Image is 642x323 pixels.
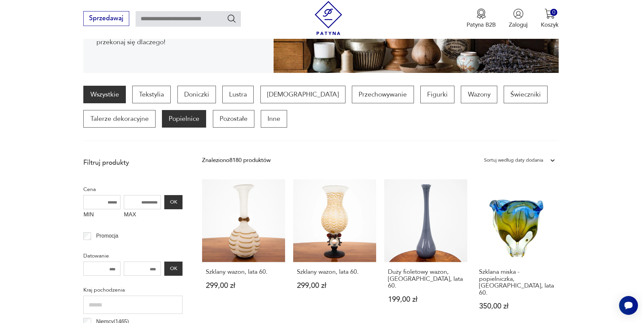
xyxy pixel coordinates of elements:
p: Kraj pochodzenia [83,286,183,294]
p: Filtruj produkty [83,158,183,167]
h3: Szklana miska - popielniczka, [GEOGRAPHIC_DATA], lata 60. [479,269,555,296]
a: Inne [261,110,287,128]
img: Ikona koszyka [545,8,555,19]
p: Patyna B2B [467,21,496,29]
div: Znaleziono 8180 produktów [202,156,271,165]
button: OK [164,195,183,209]
a: Ikona medaluPatyna B2B [467,8,496,29]
label: MAX [124,209,161,222]
img: Ikona medalu [476,8,486,19]
button: Sprzedawaj [83,11,129,26]
button: Zaloguj [509,8,528,29]
a: Popielnice [162,110,206,128]
a: Doniczki [177,86,216,103]
a: Przechowywanie [352,86,414,103]
a: Talerze dekoracyjne [83,110,155,128]
a: Lustra [222,86,254,103]
label: MIN [83,209,120,222]
a: Pozostałe [213,110,254,128]
iframe: Smartsupp widget button [619,296,638,315]
button: Patyna B2B [467,8,496,29]
img: Ikonka użytkownika [513,8,524,19]
a: Figurki [420,86,454,103]
h3: Szklany wazon, lata 60. [206,269,282,275]
a: [DEMOGRAPHIC_DATA] [260,86,345,103]
button: OK [164,262,183,276]
p: 299,00 zł [297,282,373,289]
p: 299,00 zł [206,282,282,289]
p: 199,00 zł [388,296,464,303]
h3: Duży fioletowy wazon, [GEOGRAPHIC_DATA], lata 60. [388,269,464,289]
p: Koszyk [541,21,559,29]
p: 350,00 zł [479,303,555,310]
a: Wazony [461,86,497,103]
h3: Szklany wazon, lata 60. [297,269,373,275]
a: Sprzedawaj [83,16,129,22]
img: Patyna - sklep z meblami i dekoracjami vintage [311,1,345,35]
button: 0Koszyk [541,8,559,29]
button: Szukaj [227,14,236,23]
div: 0 [550,9,557,16]
p: Zaloguj [509,21,528,29]
p: Promocja [96,232,118,240]
div: Sortuj według daty dodania [484,156,543,165]
a: Tekstylia [132,86,171,103]
a: Świeczniki [504,86,548,103]
p: Cena [83,185,183,194]
a: Wszystkie [83,86,125,103]
p: Datowanie [83,251,183,260]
